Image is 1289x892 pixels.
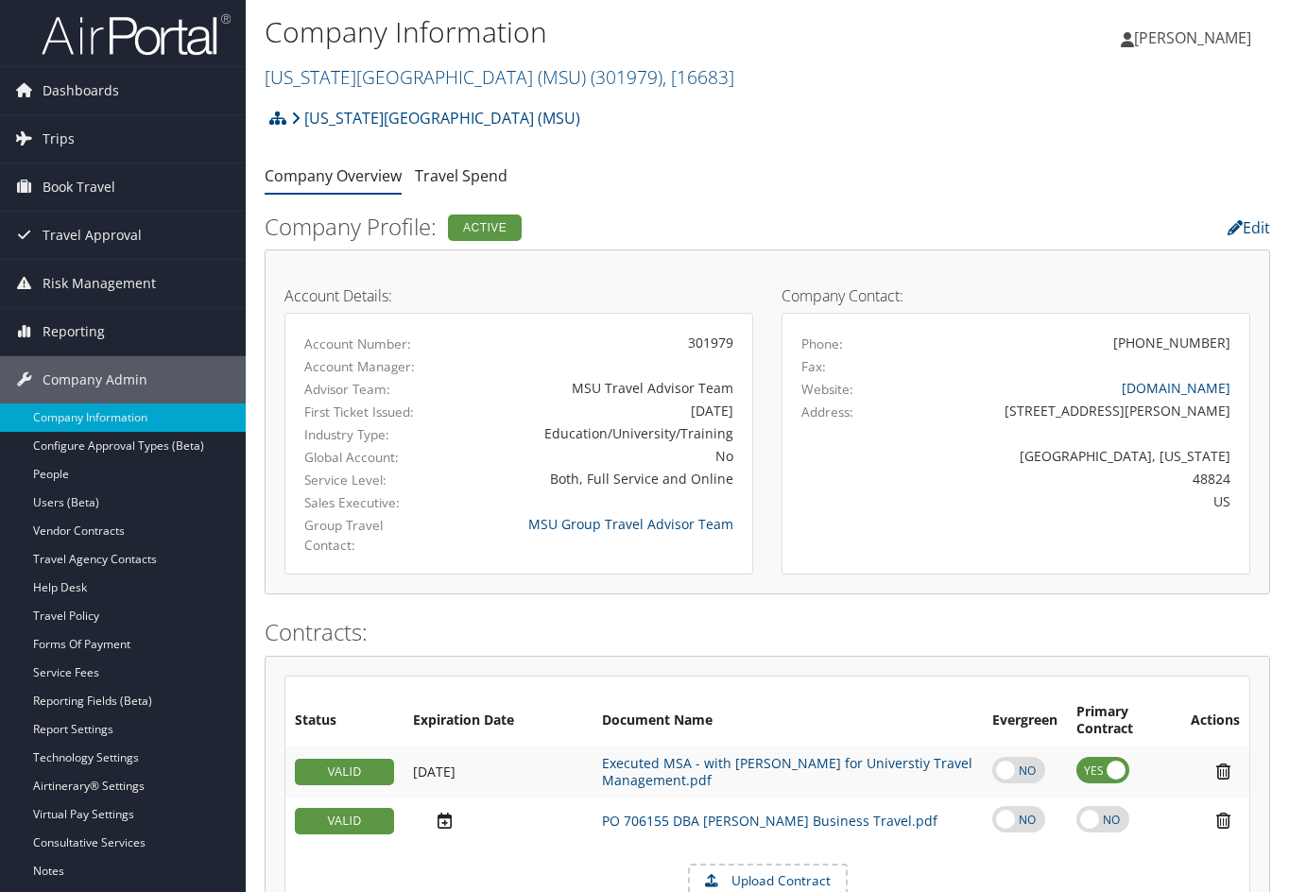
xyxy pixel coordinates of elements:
label: Industry Type: [304,425,428,444]
label: Fax: [801,357,826,376]
i: Remove Contract [1207,762,1240,781]
div: MSU Travel Advisor Team [456,378,733,398]
span: Reporting [43,308,105,355]
div: VALID [295,759,394,785]
h2: Company Profile: [265,211,925,243]
th: Status [285,695,404,746]
label: Advisor Team: [304,380,428,399]
label: Group Travel Contact: [304,516,428,555]
span: Risk Management [43,260,156,307]
span: Company Admin [43,356,147,403]
label: Global Account: [304,448,428,467]
a: [US_STATE][GEOGRAPHIC_DATA] (MSU) [265,64,734,90]
span: Travel Approval [43,212,142,259]
div: 48824 [916,469,1230,489]
div: VALID [295,808,394,834]
label: Account Number: [304,334,428,353]
th: Actions [1181,695,1249,746]
label: Account Manager: [304,357,428,376]
h4: Company Contact: [782,288,1250,303]
th: Document Name [593,695,983,746]
a: Company Overview [265,165,402,186]
th: Expiration Date [404,695,593,746]
h2: Contracts: [265,616,1270,648]
i: Remove Contract [1207,811,1240,831]
span: [PERSON_NAME] [1134,27,1251,48]
div: Education/University/Training [456,423,733,443]
span: Book Travel [43,163,115,211]
span: ( 301979 ) [591,64,662,90]
a: Executed MSA - with [PERSON_NAME] for Universtiy Travel Management.pdf [602,754,972,789]
div: [GEOGRAPHIC_DATA], [US_STATE] [916,446,1230,466]
a: [DOMAIN_NAME] [1122,379,1230,397]
h1: Company Information [265,12,935,52]
a: PO 706155 DBA [PERSON_NAME] Business Travel.pdf [602,812,937,830]
span: Trips [43,115,75,163]
label: Phone: [801,334,843,353]
div: Active [448,214,522,241]
a: [PERSON_NAME] [1121,9,1270,66]
a: Edit [1228,217,1270,238]
div: Add/Edit Date [413,763,583,780]
a: MSU Group Travel Advisor Team [528,515,733,533]
label: Website: [801,380,853,399]
div: No [456,446,733,466]
div: [STREET_ADDRESS][PERSON_NAME] [916,401,1230,420]
div: 301979 [456,333,733,352]
h4: Account Details: [284,288,753,303]
div: Both, Full Service and Online [456,469,733,489]
div: US [916,491,1230,511]
th: Primary Contract [1067,695,1181,746]
label: Address: [801,403,853,421]
span: , [ 16683 ] [662,64,734,90]
label: First Ticket Issued: [304,403,428,421]
span: Dashboards [43,67,119,114]
label: Service Level: [304,471,428,489]
div: [DATE] [456,401,733,420]
div: [PHONE_NUMBER] [1113,333,1230,352]
label: Sales Executive: [304,493,428,512]
a: [US_STATE][GEOGRAPHIC_DATA] (MSU) [291,99,580,137]
th: Evergreen [983,695,1067,746]
img: airportal-logo.png [42,12,231,57]
div: Add/Edit Date [413,811,583,831]
a: Travel Spend [415,165,507,186]
span: [DATE] [413,763,455,780]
